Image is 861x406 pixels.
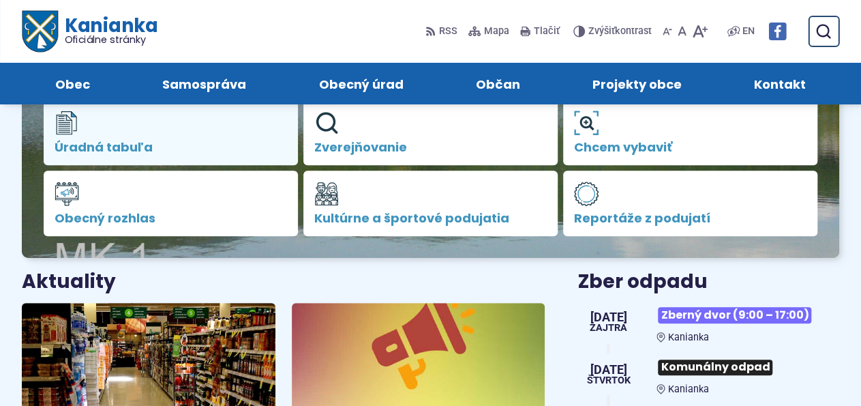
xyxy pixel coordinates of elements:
[668,383,709,395] span: Kanianka
[517,17,562,46] button: Tlačiť
[55,141,287,154] span: Úradná tabuľa
[592,63,682,104] span: Projekty obce
[534,26,560,38] span: Tlačiť
[22,272,116,293] h3: Aktuality
[742,23,755,40] span: EN
[22,11,157,53] a: Logo Kanianka, prejsť na domovskú stránku.
[574,141,806,154] span: Chcem vybaviť
[586,364,630,376] span: [DATE]
[668,332,709,343] span: Kanianka
[577,354,839,395] a: Komunálny odpad Kanianka [DATE] štvrtok
[768,23,786,40] img: Prejsť na Facebook stránku
[466,17,512,46] a: Mapa
[314,141,547,154] span: Zverejňovanie
[439,23,457,40] span: RSS
[590,311,627,323] span: [DATE]
[33,63,112,104] a: Obec
[574,212,806,225] span: Reportáže z podujatí
[476,63,520,104] span: Občan
[425,17,460,46] a: RSS
[577,272,839,293] h3: Zber odpadu
[570,63,704,104] a: Projekty obce
[563,100,817,165] a: Chcem vybaviť
[658,360,772,375] span: Komunálny odpad
[57,16,157,45] h1: Kanianka
[22,11,57,53] img: Prejsť na domovskú stránku
[754,63,806,104] span: Kontakt
[484,23,509,40] span: Mapa
[731,63,828,104] a: Kontakt
[303,171,558,236] a: Kultúrne a športové podujatia
[162,63,246,104] span: Samospráva
[55,212,287,225] span: Obecný rozhlas
[577,302,839,343] a: Zberný dvor (9:00 – 17:00) Kanianka [DATE] Zajtra
[573,17,654,46] button: Zvýšiťkontrast
[44,171,298,236] a: Obecný rozhlas
[588,26,652,38] span: kontrast
[314,212,547,225] span: Kultúrne a športové podujatia
[675,17,689,46] button: Nastaviť pôvodnú veľkosť písma
[303,100,558,165] a: Zverejňovanie
[590,323,627,333] span: Zajtra
[140,63,269,104] a: Samospráva
[44,100,298,165] a: Úradná tabuľa
[588,25,615,37] span: Zvýšiť
[318,63,403,104] span: Obecný úrad
[740,23,757,40] a: EN
[689,17,710,46] button: Zväčšiť veľkosť písma
[55,63,90,104] span: Obec
[586,376,630,386] span: štvrtok
[563,171,817,236] a: Reportáže z podujatí
[453,63,543,104] a: Občan
[64,35,157,44] span: Oficiálne stránky
[296,63,425,104] a: Obecný úrad
[658,307,811,323] span: Zberný dvor (9:00 – 17:00)
[660,17,675,46] button: Zmenšiť veľkosť písma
